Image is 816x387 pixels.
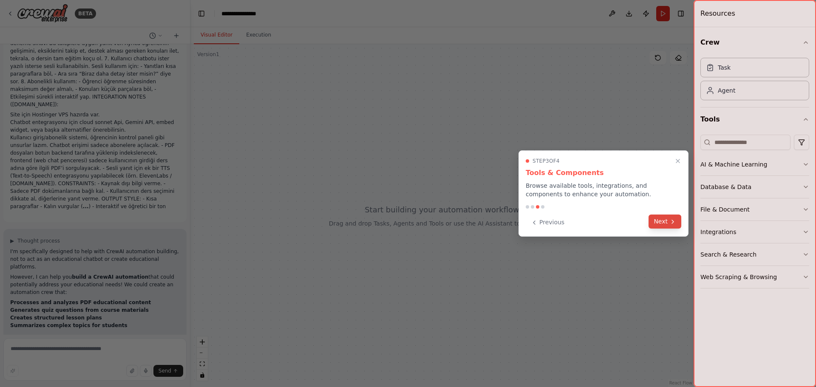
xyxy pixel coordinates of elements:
span: Step 3 of 4 [533,158,560,164]
button: Close walkthrough [673,156,683,166]
button: Hide left sidebar [195,8,207,20]
h3: Tools & Components [526,168,681,178]
p: Browse available tools, integrations, and components to enhance your automation. [526,181,681,198]
button: Previous [526,215,569,229]
button: Next [649,215,681,229]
